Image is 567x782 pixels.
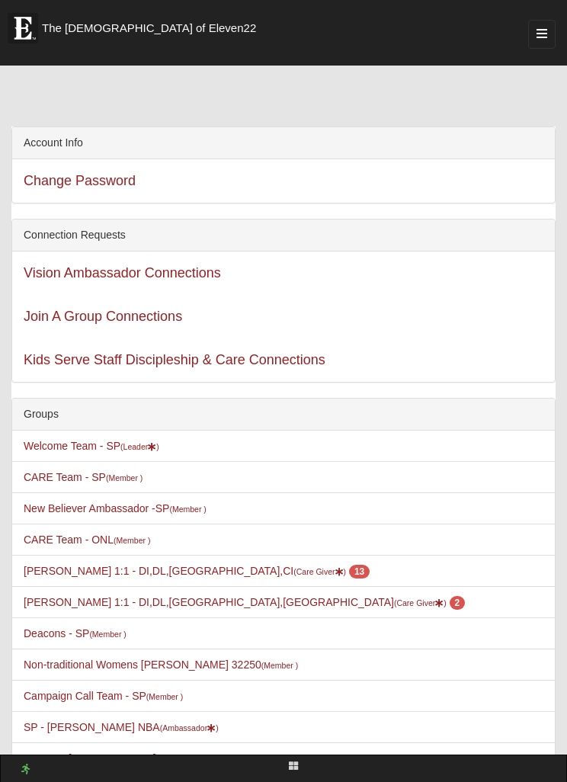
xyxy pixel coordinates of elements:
[106,473,143,482] small: (Member )
[24,440,159,452] a: Welcome Team - SP(Leader)
[24,471,143,483] a: CARE Team - SP(Member )
[261,661,298,670] small: (Member )
[293,567,346,576] small: (Care Giver )
[24,565,370,577] a: [PERSON_NAME] 1:1 - DI,DL,[GEOGRAPHIC_DATA],CI(Care Giver) 13
[8,13,38,43] img: Eleven22 logo
[24,690,183,702] a: Campaign Call Team - SP(Member )
[24,173,136,188] a: Change Password
[24,534,150,546] a: CARE Team - ONL(Member )
[24,627,127,639] a: Deacons - SP(Member )
[349,565,370,578] span: number of pending members
[89,630,126,639] small: (Member )
[280,755,307,777] a: Block Configuration (Alt-B)
[146,692,183,701] small: (Member )
[24,352,325,367] a: Kids Serve Staff Discipleship & Care Connections
[160,723,219,732] small: (Ambassador )
[42,21,256,36] span: The [DEMOGRAPHIC_DATA] of Eleven22
[24,265,221,280] a: Vision Ambassador Connections
[24,721,219,733] a: SP - [PERSON_NAME] NBA(Ambassador)
[450,596,466,610] span: number of pending members
[114,536,150,545] small: (Member )
[12,127,555,159] div: Account Info
[24,502,207,514] a: New Believer Ambassador -SP(Member )
[24,309,182,324] a: Join A Group Connections
[120,442,159,451] small: (Leader )
[169,505,206,514] small: (Member )
[394,598,447,607] small: (Care Giver )
[21,761,30,777] a: Web cache enabled
[24,752,226,764] a: Womens [PERSON_NAME] 32250(Member )
[12,220,555,252] div: Connection Requests
[24,596,465,608] a: [PERSON_NAME] 1:1 - DI,DL,[GEOGRAPHIC_DATA],[GEOGRAPHIC_DATA](Care Giver) 2
[24,659,298,671] a: Non-traditional Womens [PERSON_NAME] 32250(Member )
[12,399,555,431] div: Groups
